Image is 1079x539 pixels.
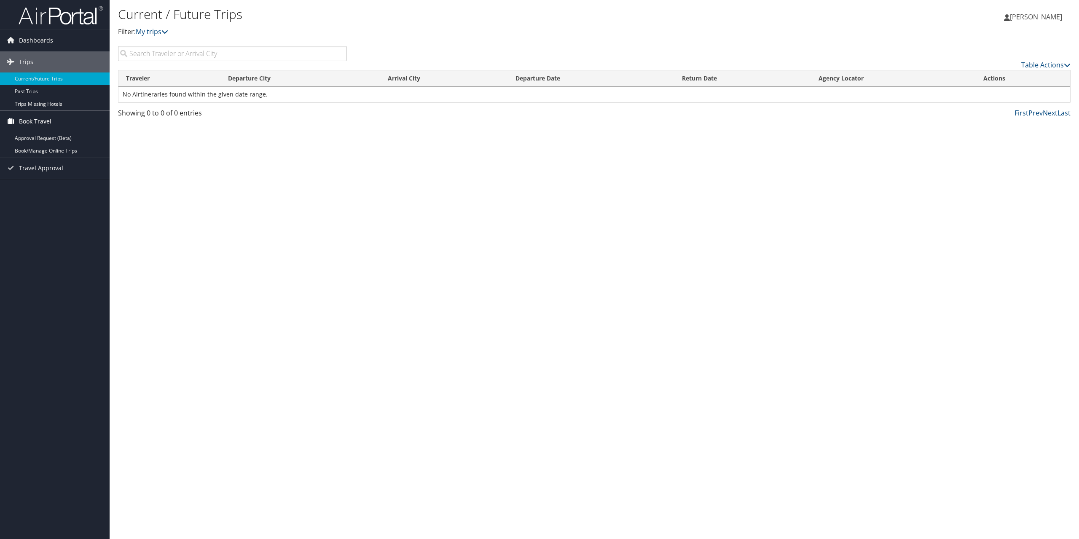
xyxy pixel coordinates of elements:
[118,46,347,61] input: Search Traveler or Arrival City
[19,111,51,132] span: Book Travel
[19,5,103,25] img: airportal-logo.png
[1058,108,1071,118] a: Last
[380,70,508,87] th: Arrival City: activate to sort column ascending
[1004,4,1071,29] a: [PERSON_NAME]
[118,108,347,122] div: Showing 0 to 0 of 0 entries
[1043,108,1058,118] a: Next
[118,5,753,23] h1: Current / Future Trips
[118,27,753,38] p: Filter:
[136,27,168,36] a: My trips
[19,51,33,72] span: Trips
[674,70,811,87] th: Return Date: activate to sort column ascending
[118,87,1070,102] td: No Airtineraries found within the given date range.
[1015,108,1028,118] a: First
[508,70,674,87] th: Departure Date: activate to sort column descending
[976,70,1070,87] th: Actions
[811,70,976,87] th: Agency Locator: activate to sort column ascending
[1028,108,1043,118] a: Prev
[1021,60,1071,70] a: Table Actions
[118,70,220,87] th: Traveler: activate to sort column ascending
[19,30,53,51] span: Dashboards
[220,70,380,87] th: Departure City: activate to sort column ascending
[1010,12,1062,21] span: [PERSON_NAME]
[19,158,63,179] span: Travel Approval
